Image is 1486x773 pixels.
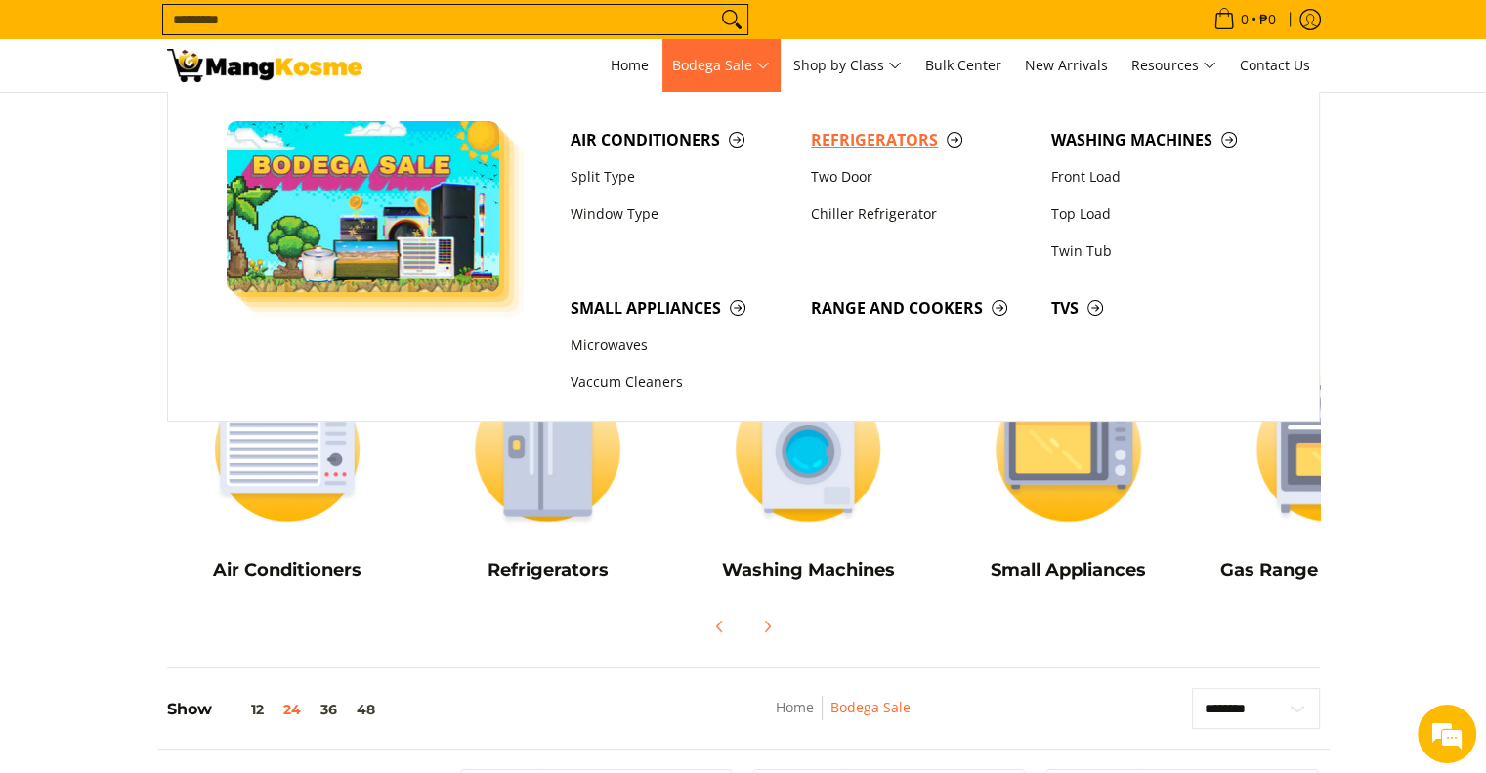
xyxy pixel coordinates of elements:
[1230,39,1320,92] a: Contact Us
[1051,296,1272,321] span: TVs
[571,128,791,152] span: Air Conditioners
[776,698,814,716] a: Home
[1209,359,1450,595] a: Cookers Gas Range and Cookers
[1122,39,1226,92] a: Resources
[1041,233,1282,270] a: Twin Tub
[1041,121,1282,158] a: Washing Machines
[811,296,1032,321] span: Range and Cookers
[561,365,801,402] a: Vaccum Cleaners
[311,702,347,717] button: 36
[427,359,668,539] img: Refrigerators
[948,559,1189,581] h5: Small Appliances
[427,559,668,581] h5: Refrigerators
[925,56,1001,74] span: Bulk Center
[801,158,1041,195] a: Two Door
[561,158,801,195] a: Split Type
[561,195,801,233] a: Window Type
[167,359,408,539] img: Air Conditioners
[561,121,801,158] a: Air Conditioners
[688,559,929,581] h5: Washing Machines
[167,559,408,581] h5: Air Conditioners
[167,700,385,719] h5: Show
[212,702,274,717] button: 12
[793,54,902,78] span: Shop by Class
[948,359,1189,539] img: Small Appliances
[716,5,747,34] button: Search
[427,359,668,595] a: Refrigerators Refrigerators
[672,54,770,78] span: Bodega Sale
[1041,158,1282,195] a: Front Load
[227,121,500,292] img: Bodega Sale
[688,359,929,595] a: Washing Machines Washing Machines
[1131,54,1216,78] span: Resources
[274,702,311,717] button: 24
[571,296,791,321] span: Small Appliances
[1209,559,1450,581] h5: Gas Range and Cookers
[167,49,362,82] img: Bodega Sale l Mang Kosme: Cost-Efficient &amp; Quality Home Appliances
[745,605,788,648] button: Next
[801,195,1041,233] a: Chiller Refrigerator
[601,39,658,92] a: Home
[699,605,742,648] button: Previous
[915,39,1011,92] a: Bulk Center
[561,289,801,326] a: Small Appliances
[688,359,929,539] img: Washing Machines
[1025,56,1108,74] span: New Arrivals
[347,702,385,717] button: 48
[561,327,801,365] a: Microwaves
[611,56,649,74] span: Home
[650,696,1036,740] nav: Breadcrumbs
[1041,289,1282,326] a: TVs
[948,359,1189,595] a: Small Appliances Small Appliances
[801,289,1041,326] a: Range and Cookers
[1209,359,1450,539] img: Cookers
[1256,13,1279,26] span: ₱0
[784,39,912,92] a: Shop by Class
[1238,13,1252,26] span: 0
[1041,195,1282,233] a: Top Load
[167,359,408,595] a: Air Conditioners Air Conditioners
[1051,128,1272,152] span: Washing Machines
[1240,56,1310,74] span: Contact Us
[1015,39,1118,92] a: New Arrivals
[382,39,1320,92] nav: Main Menu
[811,128,1032,152] span: Refrigerators
[662,39,780,92] a: Bodega Sale
[830,698,911,716] a: Bodega Sale
[801,121,1041,158] a: Refrigerators
[1208,9,1282,30] span: •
